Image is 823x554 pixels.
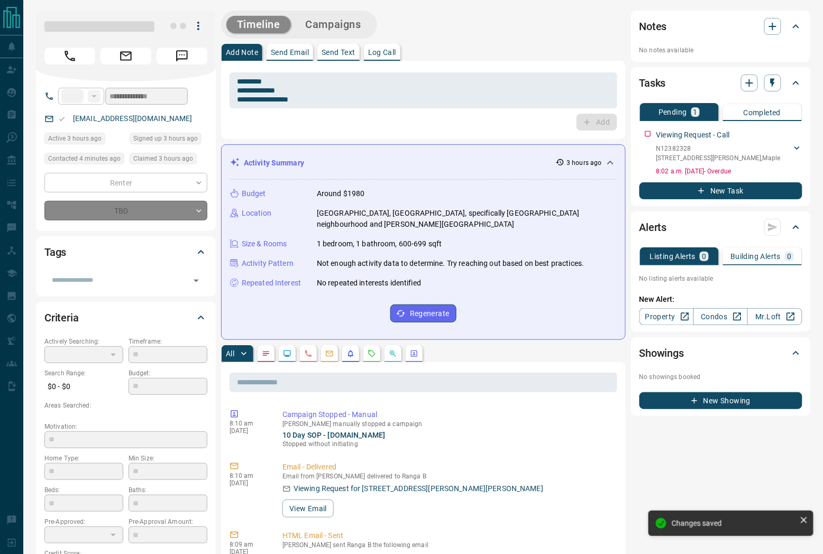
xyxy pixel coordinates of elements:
p: Viewing Request - Call [656,130,730,141]
div: Tasks [639,70,802,96]
p: 8:10 am [230,472,267,479]
p: Stopped without initiating [282,439,613,449]
div: TBD [44,201,207,220]
span: Call [44,48,95,64]
p: HTML Email - Sent [282,530,613,541]
span: Active 3 hours ago [48,133,102,144]
p: Activity Pattern [242,258,294,269]
button: New Showing [639,392,802,409]
p: Budget: [129,368,207,378]
p: Areas Searched: [44,401,207,410]
p: Min Size: [129,454,207,463]
div: Sat Sep 13 2025 [130,153,207,168]
p: Motivation: [44,422,207,431]
div: Sat Sep 13 2025 [130,133,207,147]
svg: Agent Actions [410,349,418,358]
p: Around $1980 [317,188,365,199]
p: Viewing Request for [STREET_ADDRESS][PERSON_NAME][PERSON_NAME] [294,483,543,494]
p: Baths: [129,485,207,495]
p: Budget [242,188,266,199]
button: Regenerate [390,304,456,322]
svg: Notes [262,349,270,358]
p: Listing Alerts [650,253,696,260]
svg: Listing Alerts [346,349,355,358]
div: Sat Sep 13 2025 [44,133,124,147]
p: Pre-Approval Amount: [129,517,207,527]
p: Activity Summary [244,158,304,169]
p: Timeframe: [129,337,207,346]
p: Pre-Approved: [44,517,123,527]
button: Campaigns [295,16,372,33]
p: 1 bedroom, 1 bathroom, 600-699 sqft [317,238,442,250]
h2: Showings [639,345,684,362]
p: [PERSON_NAME] sent Ranga B the following email [282,541,613,549]
span: Claimed 3 hours ago [133,153,193,164]
p: Send Text [322,49,355,56]
p: [PERSON_NAME] manually stopped a campaign [282,420,613,428]
h2: Notes [639,18,667,35]
div: Changes saved [672,519,795,528]
p: Log Call [368,49,396,56]
div: Showings [639,340,802,366]
div: Criteria [44,305,207,330]
p: 0 [702,253,706,260]
p: All [226,350,234,357]
button: Open [189,273,204,288]
p: Actively Searching: [44,337,123,346]
p: Beds: [44,485,123,495]
a: Mr.Loft [747,308,802,325]
svg: Lead Browsing Activity [283,349,291,358]
p: 8:09 am [230,541,267,548]
p: No listing alerts available [639,274,802,283]
p: 1 [693,108,698,116]
p: N12382328 [656,144,781,153]
p: [GEOGRAPHIC_DATA], [GEOGRAPHIC_DATA], specifically [GEOGRAPHIC_DATA] neighbourhood and [PERSON_NA... [317,208,617,230]
p: Location [242,208,271,219]
p: Add Note [226,49,258,56]
svg: Requests [368,349,376,358]
p: [STREET_ADDRESS][PERSON_NAME] , Maple [656,153,781,163]
h2: Tags [44,244,66,261]
p: No notes available [639,45,802,55]
div: Notes [639,14,802,39]
div: Sat Sep 13 2025 [44,153,124,168]
svg: Emails [325,349,334,358]
p: Size & Rooms [242,238,287,250]
p: Home Type: [44,454,123,463]
p: Campaign Stopped - Manual [282,409,613,420]
span: Email [100,48,151,64]
p: Repeated Interest [242,278,301,289]
a: 10 Day SOP - [DOMAIN_NAME] [282,431,385,439]
span: Signed up 3 hours ago [133,133,198,144]
p: No showings booked [639,372,802,382]
h2: Criteria [44,309,79,326]
div: Tags [44,239,207,265]
button: View Email [282,500,334,518]
p: Send Email [271,49,309,56]
p: 8:02 a.m. [DATE] - Overdue [656,167,802,176]
button: New Task [639,182,802,199]
svg: Calls [304,349,313,358]
div: Renter [44,173,207,192]
span: Contacted 4 minutes ago [48,153,121,164]
p: Not enough activity data to determine. Try reaching out based on best practices. [317,258,584,269]
svg: Email Valid [58,115,66,123]
p: Email from [PERSON_NAME] delivered to Ranga B [282,473,613,480]
div: N12382328[STREET_ADDRESS][PERSON_NAME],Maple [656,142,802,165]
p: Building Alerts [730,253,781,260]
p: [DATE] [230,427,267,435]
div: Alerts [639,215,802,240]
svg: Opportunities [389,349,397,358]
a: [EMAIL_ADDRESS][DOMAIN_NAME] [73,114,193,123]
span: Message [157,48,207,64]
p: Search Range: [44,368,123,378]
p: Email - Delivered [282,461,613,473]
h2: Tasks [639,75,666,91]
div: Activity Summary3 hours ago [230,153,617,173]
p: No repeated interests identified [317,278,421,289]
p: [DATE] [230,479,267,487]
p: 0 [787,253,791,260]
h2: Alerts [639,219,667,236]
p: $0 - $0 [44,378,123,395]
p: Pending [659,108,687,116]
